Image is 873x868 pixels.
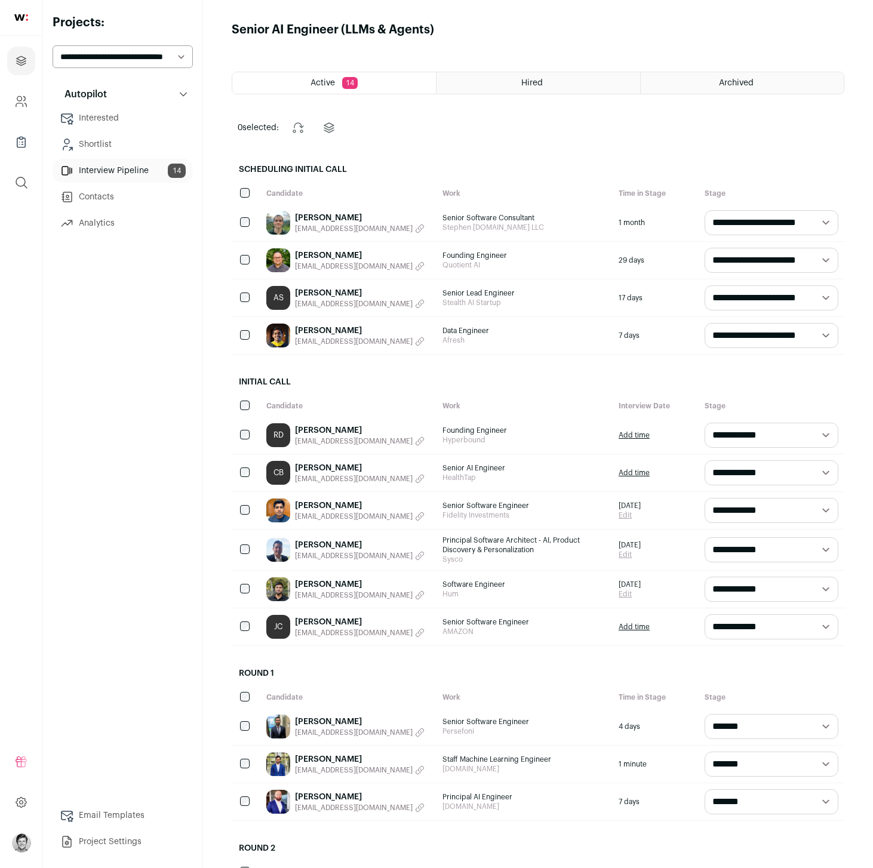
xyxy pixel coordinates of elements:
[53,804,193,827] a: Email Templates
[57,87,107,101] p: Autopilot
[295,628,425,638] button: [EMAIL_ADDRESS][DOMAIN_NAME]
[295,250,425,261] a: [PERSON_NAME]
[12,833,31,852] button: Open dropdown
[295,424,425,436] a: [PERSON_NAME]
[295,539,425,551] a: [PERSON_NAME]
[442,213,607,223] span: Senior Software Consultant
[295,803,425,812] button: [EMAIL_ADDRESS][DOMAIN_NAME]
[295,551,425,561] button: [EMAIL_ADDRESS][DOMAIN_NAME]
[719,79,754,87] span: Archived
[436,183,613,204] div: Work
[232,156,844,183] h2: Scheduling Initial Call
[442,426,607,435] span: Founding Engineer
[266,461,290,485] a: CB
[168,164,186,178] span: 14
[295,261,425,271] button: [EMAIL_ADDRESS][DOMAIN_NAME]
[295,512,425,521] button: [EMAIL_ADDRESS][DOMAIN_NAME]
[238,122,279,134] span: selected:
[442,580,607,589] span: Software Engineer
[295,791,425,803] a: [PERSON_NAME]
[7,128,35,156] a: Company Lists
[260,183,436,204] div: Candidate
[442,298,607,307] span: Stealth AI Startup
[442,463,607,473] span: Senior AI Engineer
[613,183,699,204] div: Time in Stage
[442,755,607,764] span: Staff Machine Learning Engineer
[266,715,290,738] img: 153958e25eb4f6a526e234f860f60feca286ec7c079ef22ea69ce072bec3d2b6
[295,578,425,590] a: [PERSON_NAME]
[342,77,358,89] span: 14
[284,113,312,142] button: Change stage
[442,251,607,260] span: Founding Engineer
[442,727,607,736] span: Persefoni
[53,82,193,106] button: Autopilot
[266,211,290,235] img: 53751fc1429b1e235fee67cfae7ca6062387ef966fd1e91bb03eaf571b8dfbdc
[613,687,699,708] div: Time in Stage
[295,590,425,600] button: [EMAIL_ADDRESS][DOMAIN_NAME]
[295,337,425,346] button: [EMAIL_ADDRESS][DOMAIN_NAME]
[12,833,31,852] img: 606302-medium_jpg
[619,580,641,589] span: [DATE]
[238,124,242,132] span: 0
[442,510,607,520] span: Fidelity Investments
[295,512,413,521] span: [EMAIL_ADDRESS][DOMAIN_NAME]
[613,242,699,279] div: 29 days
[295,628,413,638] span: [EMAIL_ADDRESS][DOMAIN_NAME]
[442,717,607,727] span: Senior Software Engineer
[641,72,844,94] a: Archived
[266,498,290,522] img: 5e159dbfef36801a757b39180880f36def2a23937743d22aba92f6b7d4daf73c.jpg
[53,133,193,156] a: Shortlist
[295,261,413,271] span: [EMAIL_ADDRESS][DOMAIN_NAME]
[619,468,650,478] a: Add time
[295,474,413,484] span: [EMAIL_ADDRESS][DOMAIN_NAME]
[442,627,607,636] span: AMAZON
[232,660,844,687] h2: Round 1
[442,589,607,599] span: Hum
[613,708,699,745] div: 4 days
[295,436,413,446] span: [EMAIL_ADDRESS][DOMAIN_NAME]
[619,550,641,559] a: Edit
[442,335,607,345] span: Afresh
[613,783,699,820] div: 7 days
[619,510,641,520] a: Edit
[613,279,699,316] div: 17 days
[295,500,425,512] a: [PERSON_NAME]
[295,728,425,737] button: [EMAIL_ADDRESS][DOMAIN_NAME]
[53,185,193,209] a: Contacts
[295,716,425,728] a: [PERSON_NAME]
[266,423,290,447] a: RD
[53,159,193,183] a: Interview Pipeline14
[442,223,607,232] span: Stephen [DOMAIN_NAME] LLC
[260,395,436,417] div: Candidate
[699,395,844,417] div: Stage
[295,728,413,737] span: [EMAIL_ADDRESS][DOMAIN_NAME]
[53,830,193,854] a: Project Settings
[442,617,607,627] span: Senior Software Engineer
[266,752,290,776] img: 952a011af8337326430657572f09947d5f7da0cb04e81dcfcec65e325639edb2.jpg
[442,288,607,298] span: Senior Lead Engineer
[619,430,650,440] a: Add time
[619,622,650,632] a: Add time
[442,535,607,555] span: Principal Software Architect - AI, Product Discovery & Personalization
[436,72,640,94] a: Hired
[295,287,425,299] a: [PERSON_NAME]
[442,473,607,482] span: HealthTap
[311,79,335,87] span: Active
[442,555,607,564] span: Sysco
[295,212,425,224] a: [PERSON_NAME]
[7,87,35,116] a: Company and ATS Settings
[266,615,290,639] a: JC
[295,616,425,628] a: [PERSON_NAME]
[295,765,425,775] button: [EMAIL_ADDRESS][DOMAIN_NAME]
[295,325,425,337] a: [PERSON_NAME]
[266,538,290,562] img: 6068488f2312c2ade19b5705085ebc7b65f0dcca05dfc62ee9501e452ef3fb90.jpg
[266,286,290,310] div: AS
[295,753,425,765] a: [PERSON_NAME]
[295,299,413,309] span: [EMAIL_ADDRESS][DOMAIN_NAME]
[295,803,413,812] span: [EMAIL_ADDRESS][DOMAIN_NAME]
[295,590,413,600] span: [EMAIL_ADDRESS][DOMAIN_NAME]
[53,106,193,130] a: Interested
[442,802,607,811] span: [DOMAIN_NAME]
